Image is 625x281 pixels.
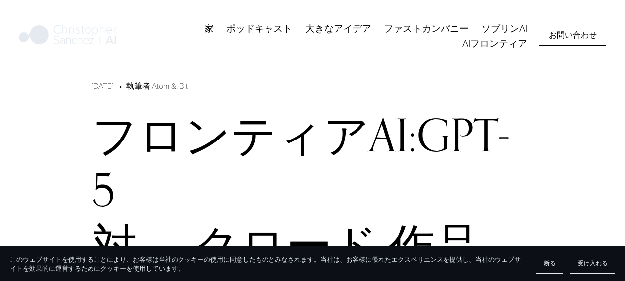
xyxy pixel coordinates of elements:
span: 大きなアイデア [305,22,371,35]
a: 家 [204,21,214,36]
span: 受け入れる [578,259,608,268]
div: フロンティアAI:GPT-5 [92,108,533,217]
div: 作品 [389,217,480,272]
span: ファストカンパニー [384,22,469,35]
div: 執筆者: [126,80,188,92]
a: フォルダドロップダウン [305,21,371,36]
a: AIフロンティア [462,36,527,51]
button: 断る [536,253,563,274]
a: お問い合わせ [539,25,606,46]
a: ソブリンAI [481,21,527,36]
p: このウェブサイトを使用することにより、お客様は当社のクッキーの使用に同意したものとみなされます。当社は、お客様に優れたエクスペリエンスを提供し、当社のウェブサイトを効果的に運営するためにクッキー... [10,255,527,273]
span: 断る [544,259,556,268]
div: 対。 [92,217,182,272]
a: Atom &; Bit [152,80,188,91]
a: ポッドキャスト [226,21,292,36]
a: フォルダドロップダウン [384,21,469,36]
span: [DATE] [92,80,113,91]
button: 受け入れる [570,253,615,274]
div: クロード [194,217,378,272]
img: クリストファー・サンチェス |人工知能 [19,23,117,48]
